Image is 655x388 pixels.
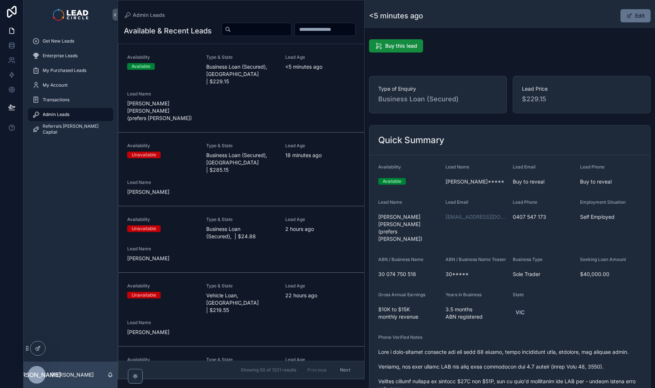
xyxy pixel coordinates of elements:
span: [PERSON_NAME] [PERSON_NAME] (prefers [PERSON_NAME]) [127,100,197,122]
span: Business Loan (Secured) [378,94,498,104]
a: [EMAIL_ADDRESS][DOMAIN_NAME] [445,213,507,221]
span: My Account [43,82,68,88]
span: Lead Name [378,199,402,205]
p: [PERSON_NAME] [51,371,94,378]
span: Get New Leads [43,38,74,44]
a: Referrals [PERSON_NAME] Capital [28,123,113,136]
span: 30 074 750 518 [378,271,440,278]
span: Business Loan (Secured), | $24.88 [206,225,276,240]
span: Availability [127,357,197,363]
span: Lead Phone [580,164,605,170]
div: Available [383,178,401,185]
span: Gross Annual Earnings [378,292,425,297]
span: ABN / Business Name Teaser [445,257,506,262]
span: Showing 50 of 1231 results [241,367,296,373]
span: 2 hours ago [285,225,355,233]
span: 0407 547 173 [513,213,574,221]
button: Edit [620,9,651,22]
span: Transactions [43,97,69,103]
span: Business Type [513,257,543,262]
a: My Account [28,79,113,92]
span: Lead Name [127,180,197,185]
span: Buy to reveal [513,178,574,185]
span: Lead Age [285,54,355,60]
span: Type of Enquiry [378,85,498,93]
a: Admin Leads [28,108,113,121]
span: Referrals [PERSON_NAME] Capital [43,123,106,135]
a: My Purchased Leads [28,64,113,77]
span: <5 minutes ago [285,63,355,70]
img: App logo [53,9,88,21]
span: Lead Email [445,199,468,205]
a: AvailabilityUnavailableType & StateVehicle Loan, [GEOGRAPHIC_DATA] | $219.55Lead Age22 hours agoL... [118,273,364,347]
button: Buy this lead [369,39,423,52]
span: Years In Business [445,292,482,297]
span: Type & State [206,143,276,149]
span: Employment Situation [580,199,626,205]
span: Self Employed [580,213,641,221]
div: Available [132,63,150,70]
div: Unavailable [132,152,156,158]
span: Vehicle Loan, [GEOGRAPHIC_DATA] | $219.55 [206,292,276,314]
span: [PERSON_NAME] [127,255,197,262]
span: Lead Name [127,91,197,97]
span: Type & State [206,357,276,363]
span: Business Loan (Secured), [GEOGRAPHIC_DATA] | $285.15 [206,152,276,174]
span: State [513,292,524,297]
span: [PERSON_NAME] [127,188,197,196]
span: Lead Age [285,283,355,289]
div: Unavailable [132,225,156,232]
span: [PERSON_NAME] [PERSON_NAME] (prefers [PERSON_NAME]) [378,213,440,243]
span: Seeking Loan Amount [580,257,626,262]
span: Lead Name [445,164,469,170]
span: Availability [127,143,197,149]
span: Lead Name [127,320,197,326]
span: Type & State [206,283,276,289]
span: $229.15 [522,94,641,104]
span: My Purchased Leads [43,68,86,73]
div: Unavailable [132,292,156,298]
span: $10K to $15K monthly revenue [378,306,440,320]
span: Availability [127,217,197,222]
span: 18 minutes ago [285,152,355,159]
span: Enterprise Leads [43,53,78,59]
span: Type & State [206,54,276,60]
button: Next [335,364,355,376]
span: [PERSON_NAME] [127,329,197,336]
a: AvailabilityUnavailableType & StateBusiness Loan (Secured), | $24.88Lead Age2 hours agoLead Name[... [118,206,364,273]
a: Transactions [28,93,113,106]
span: [PERSON_NAME] [12,370,61,379]
span: Lead Age [285,217,355,222]
span: Lead Age [285,143,355,149]
span: Lead Name [127,246,197,252]
span: Lead Age [285,357,355,363]
span: Lead Email [513,164,536,170]
div: scrollable content [24,29,118,145]
a: AvailabilityUnavailableType & StateBusiness Loan (Secured), [GEOGRAPHIC_DATA] | $285.15Lead Age18... [118,133,364,206]
span: Availability [378,164,401,170]
span: ABN / Business Name [378,257,423,262]
span: Sole Trader [513,271,574,278]
span: Phone Verified Notes [378,334,422,340]
a: Enterprise Leads [28,49,113,62]
h1: <5 minutes ago [369,11,423,21]
span: VIC [516,309,525,316]
span: Admin Leads [133,11,165,19]
span: Admin Leads [43,112,69,117]
span: Lead Phone [513,199,537,205]
h1: Available & Recent Leads [124,26,212,36]
a: Get New Leads [28,35,113,48]
span: $40,000.00 [580,271,641,278]
span: Buy to reveal [580,178,641,185]
span: Availability [127,54,197,60]
span: Type & State [206,217,276,222]
span: Buy this lead [385,42,417,50]
h2: Quick Summary [378,134,444,146]
span: 3.5 months ABN registered [445,306,507,320]
a: AvailabilityAvailableType & StateBusiness Loan (Secured), [GEOGRAPHIC_DATA] | $229.15Lead Age<5 m... [118,44,364,133]
span: 22 hours ago [285,292,355,299]
span: Lead Price [522,85,641,93]
span: Business Loan (Secured), [GEOGRAPHIC_DATA] | $229.15 [206,63,276,85]
span: Availability [127,283,197,289]
a: Admin Leads [124,11,165,19]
